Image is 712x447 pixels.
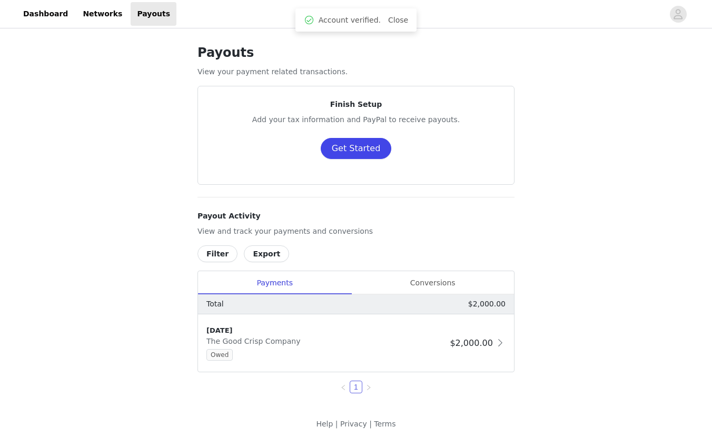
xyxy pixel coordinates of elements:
[340,384,347,391] i: icon: left
[351,271,514,295] div: Conversions
[316,420,333,428] a: Help
[197,66,515,77] p: View your payment related transactions.
[76,2,128,26] a: Networks
[365,384,372,391] i: icon: right
[198,314,514,372] div: clickable-list-item
[206,299,224,310] p: Total
[468,299,506,310] p: $2,000.00
[197,226,515,237] p: View and track your payments and conversions
[369,420,372,428] span: |
[319,15,381,26] span: Account verified.
[673,6,683,23] div: avatar
[450,338,492,348] span: $2,000.00
[206,337,304,345] span: The Good Crisp Company
[374,420,395,428] a: Terms
[198,271,351,295] div: Payments
[350,381,362,393] a: 1
[131,2,176,26] a: Payouts
[337,381,350,393] li: Previous Page
[197,211,515,222] h4: Payout Activity
[244,245,289,262] button: Export
[362,381,375,393] li: Next Page
[197,245,238,262] button: Filter
[211,114,501,125] p: Add your tax information and PayPal to receive payouts.
[321,138,392,159] button: Get Started
[197,43,515,62] h1: Payouts
[340,420,367,428] a: Privacy
[206,349,233,361] span: Owed
[388,16,408,24] a: Close
[206,325,446,336] div: [DATE]
[335,420,338,428] span: |
[211,99,501,110] p: Finish Setup
[17,2,74,26] a: Dashboard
